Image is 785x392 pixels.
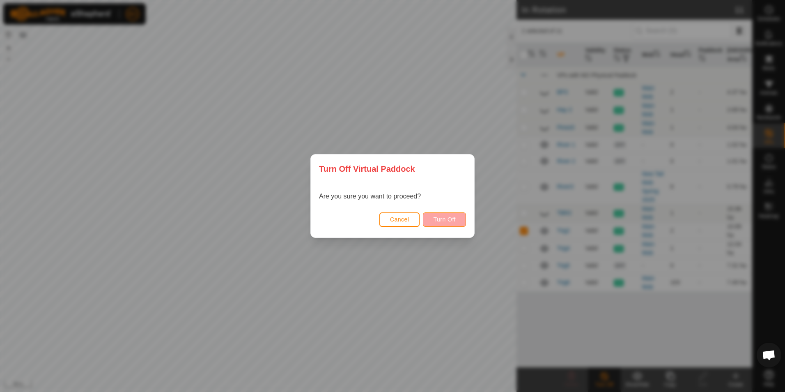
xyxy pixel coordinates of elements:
[423,212,466,227] button: Turn Off
[319,191,421,201] p: Are you sure you want to proceed?
[433,216,456,223] span: Turn Off
[319,163,415,175] span: Turn Off Virtual Paddock
[390,216,409,223] span: Cancel
[757,343,781,367] div: Open chat
[379,212,420,227] button: Cancel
